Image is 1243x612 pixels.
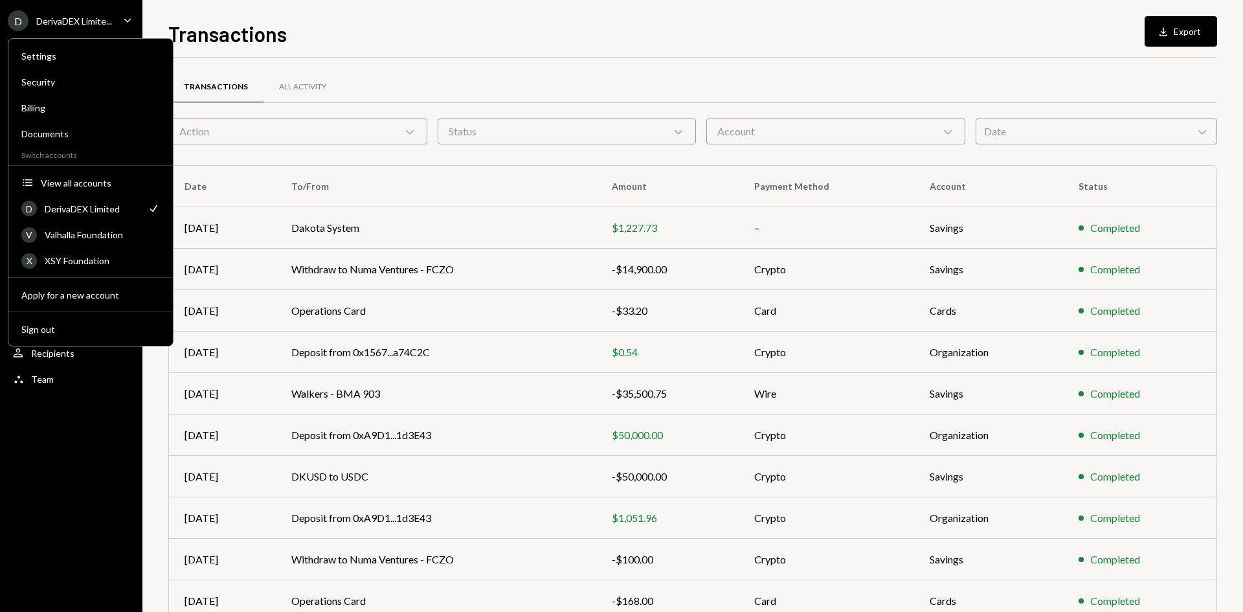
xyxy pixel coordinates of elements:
a: All Activity [263,71,342,104]
td: Organization [914,332,1063,373]
div: [DATE] [185,345,260,360]
div: Action [168,119,427,144]
a: VValhalla Foundation [14,223,168,246]
div: Completed [1090,552,1140,567]
div: X [21,253,37,269]
td: Deposit from 0x1567...a74C2C [276,332,596,373]
td: Crypto [739,497,914,539]
div: -$50,000.00 [612,469,723,484]
td: Organization [914,497,1063,539]
div: [DATE] [185,427,260,443]
div: Completed [1090,386,1140,402]
div: Apply for a new account [21,289,160,300]
div: Completed [1090,262,1140,277]
div: Documents [21,128,160,139]
td: Savings [914,373,1063,414]
td: Deposit from 0xA9D1...1d3E43 [276,414,596,456]
div: [DATE] [185,303,260,319]
div: Sign out [21,324,160,335]
button: View all accounts [14,172,168,195]
h1: Transactions [168,21,287,47]
a: XXSY Foundation [14,249,168,272]
td: Savings [914,539,1063,580]
td: Operations Card [276,290,596,332]
div: Recipients [31,348,74,359]
div: -$100.00 [612,552,723,567]
th: Payment Method [739,166,914,207]
a: Settings [14,44,168,67]
td: Withdraw to Numa Ventures - FCZO [276,249,596,290]
a: Transactions [168,71,263,104]
div: [DATE] [185,593,260,609]
div: Billing [21,102,160,113]
div: [DATE] [185,469,260,484]
div: $1,227.73 [612,220,723,236]
td: Withdraw to Numa Ventures - FCZO [276,539,596,580]
div: DerivaDEX Limited [45,203,139,214]
div: Valhalla Foundation [45,229,160,240]
div: Transactions [184,82,248,93]
div: -$14,900.00 [612,262,723,277]
div: D [8,10,28,31]
div: $1,051.96 [612,510,723,526]
div: DerivaDEX Limite... [36,16,112,27]
div: Settings [21,51,160,62]
div: Completed [1090,510,1140,526]
td: Crypto [739,414,914,456]
div: V [21,227,37,243]
td: Crypto [739,332,914,373]
button: Apply for a new account [14,284,168,307]
div: Completed [1090,303,1140,319]
div: Completed [1090,593,1140,609]
div: All Activity [279,82,326,93]
td: – [739,207,914,249]
div: -$168.00 [612,593,723,609]
div: [DATE] [185,552,260,567]
div: Status [438,119,697,144]
th: Amount [596,166,739,207]
div: Security [21,76,160,87]
a: Recipients [8,341,135,365]
td: Card [739,290,914,332]
th: To/From [276,166,596,207]
div: -$35,500.75 [612,386,723,402]
div: Account [706,119,965,144]
td: Savings [914,207,1063,249]
td: Dakota System [276,207,596,249]
div: Completed [1090,427,1140,443]
div: [DATE] [185,510,260,526]
a: Billing [14,96,168,119]
td: Organization [914,414,1063,456]
div: Completed [1090,469,1140,484]
td: Crypto [739,249,914,290]
td: Crypto [739,456,914,497]
div: $50,000.00 [612,427,723,443]
div: -$33.20 [612,303,723,319]
td: Savings [914,456,1063,497]
button: Export [1145,16,1217,47]
div: Date [976,119,1217,144]
div: Switch accounts [8,148,173,160]
a: Security [14,70,168,93]
div: [DATE] [185,220,260,236]
td: Walkers - BMA 903 [276,373,596,414]
th: Date [169,166,276,207]
div: View all accounts [41,177,160,188]
a: Documents [14,122,168,145]
div: XSY Foundation [45,255,160,266]
td: Deposit from 0xA9D1...1d3E43 [276,497,596,539]
td: Savings [914,249,1063,290]
div: [DATE] [185,386,260,402]
div: D [21,201,37,216]
th: Account [914,166,1063,207]
a: Team [8,367,135,391]
th: Status [1063,166,1216,207]
td: Cards [914,290,1063,332]
td: Crypto [739,539,914,580]
td: Wire [739,373,914,414]
div: Completed [1090,345,1140,360]
div: Completed [1090,220,1140,236]
td: DKUSD to USDC [276,456,596,497]
div: $0.54 [612,345,723,360]
button: Sign out [14,318,168,341]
